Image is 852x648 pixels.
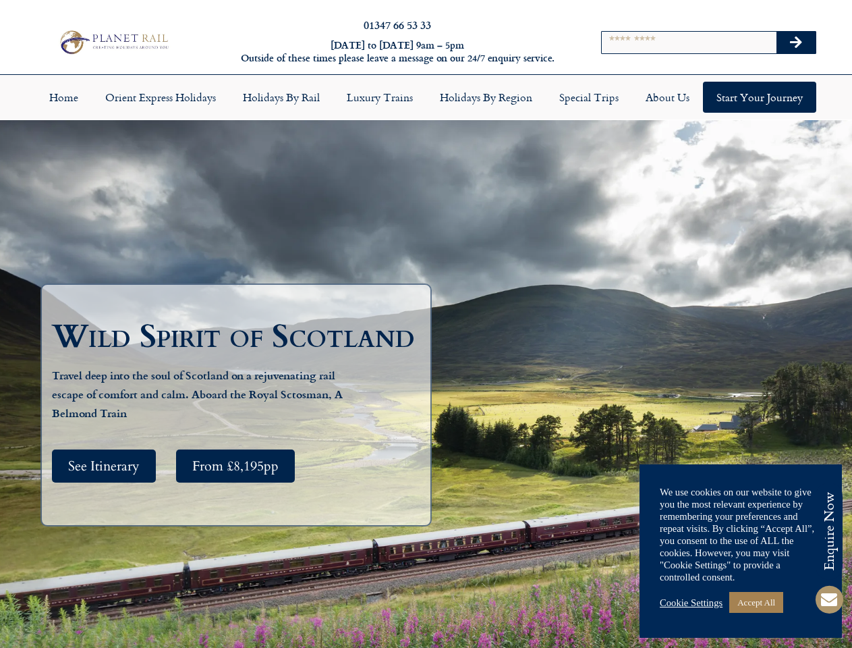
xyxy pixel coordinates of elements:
a: 01347 66 53 33 [364,17,431,32]
span: See Itinerary [68,458,140,475]
a: Home [36,82,92,113]
a: Cookie Settings [660,597,722,609]
a: Holidays by Rail [229,82,333,113]
a: See Itinerary [52,450,156,483]
a: Accept All [729,592,783,613]
a: Holidays by Region [426,82,546,113]
strong: Travel deep into the soul of Scotland on a rejuvenating rail escape of comfort and calm. Aboard t... [52,367,343,420]
a: Start your Journey [703,82,816,113]
h1: Wild Spirit of Scotland [52,321,427,353]
a: Special Trips [546,82,632,113]
img: Planet Rail Train Holidays Logo [55,28,171,56]
nav: Menu [7,82,845,113]
div: We use cookies on our website to give you the most relevant experience by remembering your prefer... [660,486,822,583]
a: Orient Express Holidays [92,82,229,113]
a: From £8,195pp [176,450,295,483]
span: From £8,195pp [192,458,279,475]
a: Luxury Trains [333,82,426,113]
a: About Us [632,82,703,113]
button: Search [776,32,816,53]
h6: [DATE] to [DATE] 9am – 5pm Outside of these times please leave a message on our 24/7 enquiry serv... [231,39,565,64]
